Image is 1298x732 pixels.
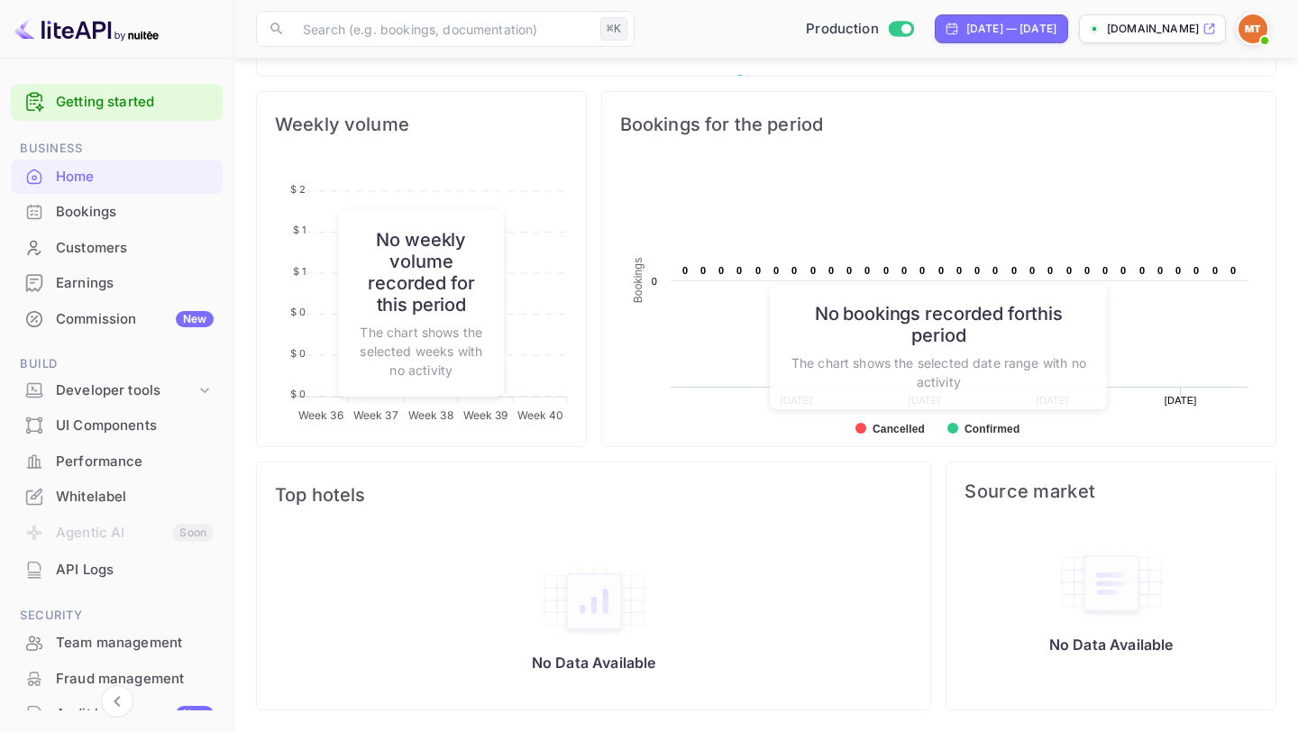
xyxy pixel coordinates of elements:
div: Customers [11,231,223,266]
a: Getting started [56,92,214,113]
img: Minerave Travel [1239,14,1267,43]
img: LiteAPI logo [14,14,159,43]
div: [DATE] — [DATE] [966,21,1056,37]
text: 0 [919,265,925,276]
div: New [176,706,214,722]
text: 0 [791,265,797,276]
text: 0 [974,265,980,276]
text: 0 [700,265,706,276]
p: [DOMAIN_NAME] [1107,21,1199,37]
tspan: $ 2 [290,183,306,196]
a: Customers [11,231,223,264]
text: 0 [1212,265,1218,276]
span: Security [11,606,223,626]
tspan: Week 38 [408,408,453,422]
h6: No weekly volume recorded for this period [357,228,485,315]
div: Bookings [56,202,214,223]
div: Developer tools [56,380,196,401]
tspan: $ 1 [293,265,306,278]
text: 0 [1011,265,1017,276]
text: 0 [755,265,761,276]
a: Performance [11,444,223,478]
div: Home [56,167,214,188]
div: Earnings [11,266,223,301]
span: Business [11,139,223,159]
div: Earnings [56,273,214,294]
p: No Data Available [532,654,656,672]
div: Whitelabel [11,480,223,515]
a: Whitelabel [11,480,223,513]
p: The chart shows the selected weeks with no activity [357,322,485,379]
div: Developer tools [11,375,223,407]
text: 0 [1175,265,1181,276]
tspan: $ 0 [290,388,306,400]
text: 0 [1084,265,1090,276]
text: Revenue [752,75,798,87]
text: 0 [956,265,962,276]
a: Team management [11,626,223,659]
a: UI Components [11,408,223,442]
text: 0 [1029,265,1035,276]
span: Weekly volume [275,110,568,139]
div: New [176,311,214,327]
span: Source market [964,480,1257,502]
button: Collapse navigation [101,685,133,718]
div: Bookings [11,195,223,230]
div: ⌘K [600,17,627,41]
text: 0 [1047,265,1053,276]
div: Getting started [11,84,223,121]
img: empty-state-table.svg [1057,545,1165,621]
div: API Logs [11,553,223,588]
a: Audit logsNew [11,697,223,730]
a: Fraud management [11,662,223,695]
div: Commission [56,309,214,330]
h6: No bookings recorded for this period [788,303,1089,346]
div: Switch to Sandbox mode [799,19,920,40]
text: 0 [938,265,944,276]
input: Search (e.g. bookings, documentation) [292,11,593,47]
text: 0 [736,265,742,276]
p: The chart shows the selected date range with no activity [788,353,1089,391]
text: 0 [828,265,834,276]
span: Production [806,19,879,40]
text: 0 [1102,265,1108,276]
div: Team management [11,626,223,661]
div: UI Components [11,408,223,444]
div: UI Components [56,416,214,436]
span: Bookings for the period [620,110,1257,139]
text: 0 [846,265,852,276]
a: Bookings [11,195,223,228]
text: 0 [901,265,907,276]
text: 0 [1066,265,1072,276]
tspan: Week 36 [298,408,343,422]
div: API Logs [56,560,214,581]
div: Audit logs [56,704,214,725]
tspan: $ 0 [290,347,306,360]
p: No Data Available [1049,636,1174,654]
text: 0 [1157,265,1163,276]
text: 0 [1120,265,1126,276]
text: [DATE] [1164,395,1196,406]
text: Confirmed [964,423,1019,435]
text: 0 [773,265,779,276]
div: Fraud management [11,662,223,697]
text: 0 [864,265,870,276]
a: Earnings [11,266,223,299]
text: 0 [682,265,688,276]
tspan: Week 37 [353,408,398,422]
div: Customers [56,238,214,259]
text: 0 [1193,265,1199,276]
text: Cancelled [873,423,925,435]
text: 0 [992,265,998,276]
a: Home [11,160,223,193]
text: 0 [883,265,889,276]
span: Build [11,354,223,374]
tspan: Week 40 [517,408,564,422]
tspan: $ 1 [293,224,306,236]
div: Home [11,160,223,195]
div: Team management [56,633,214,654]
text: 0 [651,276,656,287]
text: 0 [1230,265,1236,276]
a: CommissionNew [11,302,223,335]
div: CommissionNew [11,302,223,337]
